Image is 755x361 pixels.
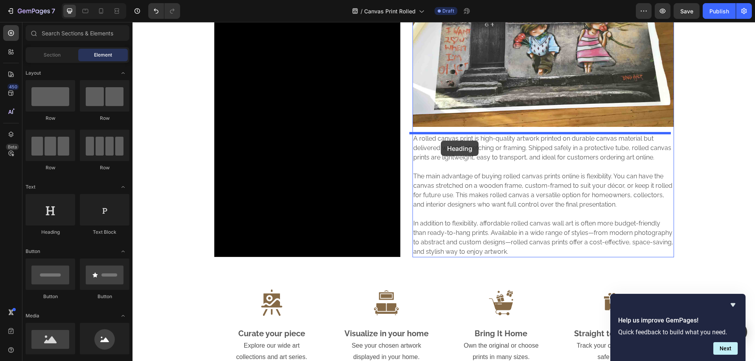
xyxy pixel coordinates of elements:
[26,229,75,236] div: Heading
[7,84,19,90] div: 450
[148,3,180,19] div: Undo/Redo
[680,8,693,15] span: Save
[80,115,129,122] div: Row
[618,316,738,325] h2: Help us improve GemPages!
[26,25,129,41] input: Search Sections & Elements
[728,300,738,310] button: Hide survey
[26,248,40,255] span: Button
[52,6,55,16] p: 7
[117,67,129,79] span: Toggle open
[361,7,363,15] span: /
[674,3,700,19] button: Save
[80,293,129,300] div: Button
[618,328,738,336] p: Quick feedback to build what you need.
[94,51,112,59] span: Element
[117,181,129,193] span: Toggle open
[26,70,41,77] span: Layout
[44,51,61,59] span: Section
[26,164,75,171] div: Row
[703,3,736,19] button: Publish
[26,293,75,300] div: Button
[442,7,454,15] span: Draft
[80,164,129,171] div: Row
[133,22,755,361] iframe: To enrich screen reader interactions, please activate Accessibility in Grammarly extension settings
[80,229,129,236] div: Text Block
[26,183,35,191] span: Text
[26,312,39,319] span: Media
[3,3,59,19] button: 7
[364,7,416,15] span: Canvas Print Rolled
[713,342,738,355] button: Next question
[117,245,129,258] span: Toggle open
[709,7,729,15] div: Publish
[618,300,738,355] div: Help us improve GemPages!
[117,310,129,322] span: Toggle open
[6,144,19,150] div: Beta
[26,115,75,122] div: Row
